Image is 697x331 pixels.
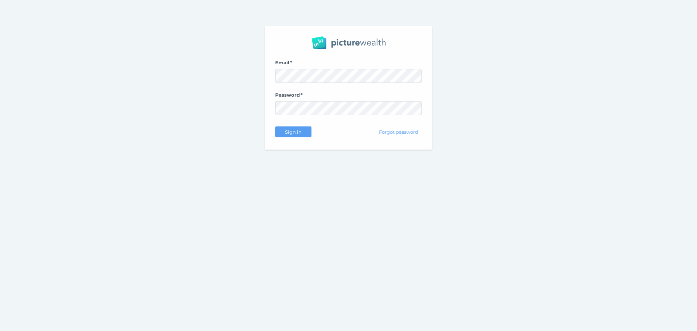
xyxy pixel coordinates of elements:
button: Forgot password [376,126,422,137]
label: Password [275,91,422,101]
button: Sign in [275,126,311,137]
span: Sign in [282,128,305,134]
img: PW [312,36,386,49]
label: Email [275,59,422,68]
span: Forgot password [376,128,421,134]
